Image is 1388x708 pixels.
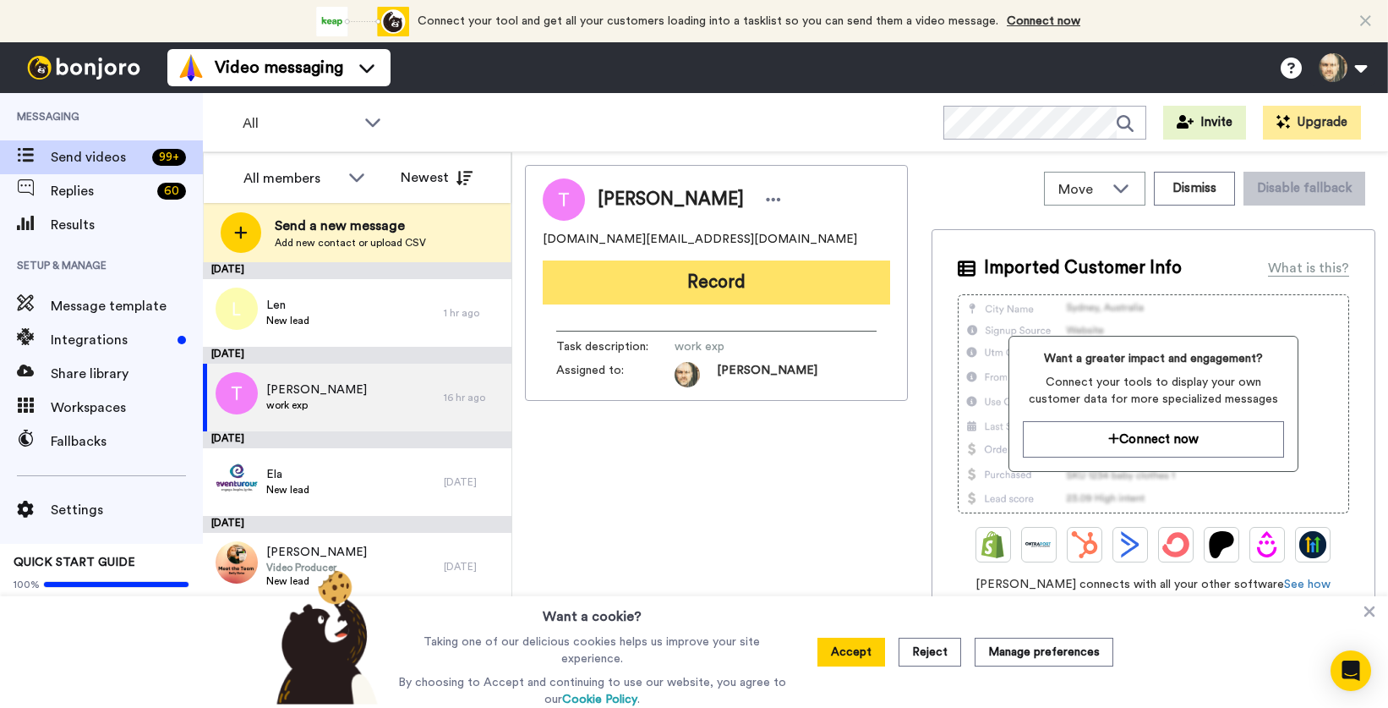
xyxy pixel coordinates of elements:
[1331,650,1371,691] div: Open Intercom Messenger
[203,516,511,533] div: [DATE]
[1071,531,1098,558] img: Hubspot
[51,330,171,350] span: Integrations
[444,560,503,574] div: [DATE]
[51,215,203,235] span: Results
[266,483,309,497] span: New lead
[1023,421,1284,458] button: Connect now
[675,362,700,387] img: a1b4e738-6514-4e50-a409-acbbdfbba540-1566233035.jpg
[418,15,998,27] span: Connect your tool and get all your customers loading into a tasklist so you can send them a video...
[1284,579,1331,590] a: See how
[216,541,258,584] img: 31a44676-22ad-4562-a6e7-b89a4d2cf27e.jpg
[14,578,40,591] span: 100%
[388,161,485,195] button: Newest
[243,168,340,189] div: All members
[216,372,258,414] img: t.png
[51,500,203,520] span: Settings
[1268,258,1349,278] div: What is this?
[543,178,585,221] img: Image of Thomas
[51,147,145,167] span: Send videos
[266,561,367,574] span: Video Producer
[51,296,203,316] span: Message template
[1023,350,1284,367] span: Want a greater impact and engagement?
[975,638,1113,667] button: Manage preferences
[20,56,147,80] img: bj-logo-header-white.svg
[1163,106,1246,140] button: Invite
[394,674,790,708] p: By choosing to Accept and continuing to use our website, you agree to our .
[444,391,503,404] div: 16 hr ago
[275,216,426,236] span: Send a new message
[543,596,642,627] h3: Want a cookie?
[157,183,186,200] div: 60
[275,236,426,250] span: Add new contact or upload CSV
[266,466,309,483] span: Ela
[1243,172,1365,206] button: Disable fallback
[958,576,1349,593] span: [PERSON_NAME] connects with all your other software
[1162,531,1189,558] img: ConvertKit
[216,457,258,499] img: 65252468-7d64-4c5f-b401-2d7f88a4eb5d.jpg
[1263,106,1361,140] button: Upgrade
[203,431,511,448] div: [DATE]
[1154,172,1235,206] button: Dismiss
[51,181,150,201] span: Replies
[1254,531,1281,558] img: Drip
[598,187,744,212] span: [PERSON_NAME]
[394,634,790,667] p: Taking one of our delicious cookies helps us improve your site experience.
[266,398,367,412] span: work exp
[243,113,356,134] span: All
[543,261,890,305] button: Record
[203,347,511,364] div: [DATE]
[266,544,367,561] span: [PERSON_NAME]
[215,56,343,80] span: Video messaging
[316,7,409,36] div: animation
[51,364,203,384] span: Share library
[261,569,386,705] img: bear-with-cookie.png
[266,297,309,314] span: Len
[984,255,1182,281] span: Imported Customer Info
[51,431,203,452] span: Fallbacks
[1208,531,1235,558] img: Patreon
[980,531,1007,558] img: Shopify
[1299,531,1326,558] img: GoHighLevel
[444,306,503,320] div: 1 hr ago
[266,314,309,327] span: New lead
[178,54,205,81] img: vm-color.svg
[556,338,675,355] span: Task description :
[14,557,135,568] span: QUICK START GUIDE
[675,338,835,355] span: work exp
[51,398,203,418] span: Workspaces
[562,694,637,705] a: Cookie Policy
[1058,179,1104,200] span: Move
[152,149,186,166] div: 99 +
[1007,15,1080,27] a: Connect now
[556,362,675,387] span: Assigned to:
[817,638,885,667] button: Accept
[543,231,857,248] span: [DOMAIN_NAME][EMAIL_ADDRESS][DOMAIN_NAME]
[1117,531,1144,558] img: ActiveCampaign
[1023,374,1284,408] span: Connect your tools to display your own customer data for more specialized messages
[444,475,503,489] div: [DATE]
[216,288,258,330] img: l.png
[717,362,817,387] span: [PERSON_NAME]
[266,381,367,398] span: [PERSON_NAME]
[899,638,961,667] button: Reject
[203,262,511,279] div: [DATE]
[1025,531,1052,558] img: Ontraport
